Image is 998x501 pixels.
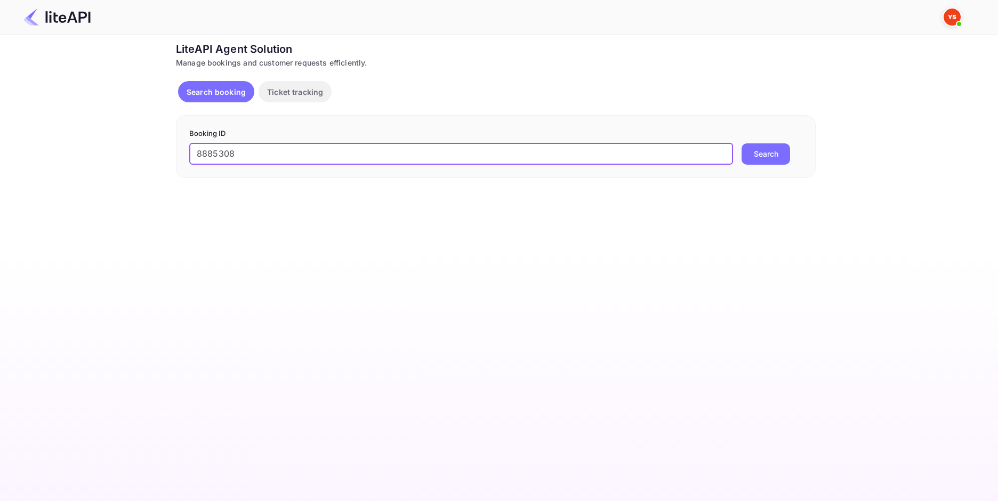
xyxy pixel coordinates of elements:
p: Ticket tracking [267,86,323,98]
p: Booking ID [189,128,802,139]
button: Search [742,143,790,165]
input: Enter Booking ID (e.g., 63782194) [189,143,733,165]
img: LiteAPI Logo [23,9,91,26]
div: Manage bookings and customer requests efficiently. [176,57,816,68]
p: Search booking [187,86,246,98]
div: LiteAPI Agent Solution [176,41,816,57]
img: Yandex Support [944,9,961,26]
